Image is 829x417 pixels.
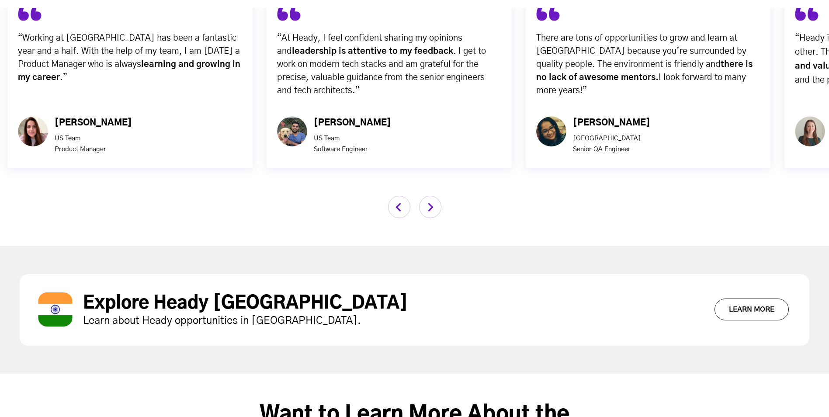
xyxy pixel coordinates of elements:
img: Rectangle 92 (1) [38,292,73,327]
div: [PERSON_NAME] [573,116,650,129]
strong: leadership is attentive to my feedback [292,47,453,56]
img: Ellipse 4-1 [277,116,307,146]
span: Learn about Heady opportunities in [GEOGRAPHIC_DATA]. [83,316,361,326]
p: “Working at [GEOGRAPHIC_DATA] has been a fantastic year and a half. With the help of my team, I a... [18,31,242,84]
img: leftArrow [388,196,410,218]
span: “At Heady, I feel confident sharing my opinions and . I get to work on modern tech stacks and am ... [277,34,486,95]
p: US Team Product Manager [55,133,132,155]
img: Ellipse 4 (1) [795,116,825,146]
a: Learn More [715,299,789,320]
div: [PERSON_NAME] [314,116,391,129]
img: rightArrow [419,196,441,218]
p: US Team Software Engineer [314,133,391,155]
a: Explore Heady [GEOGRAPHIC_DATA] [83,295,408,312]
img: Ellipse 4 [18,116,48,146]
img: Ellipse 4-1-1 [536,116,566,146]
p: [GEOGRAPHIC_DATA] Senior QA Engineer [573,133,650,155]
span: There are tons of opportunities to grow and learn at [GEOGRAPHIC_DATA] because you’re surrounded ... [536,34,753,95]
div: [PERSON_NAME] [55,116,132,129]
